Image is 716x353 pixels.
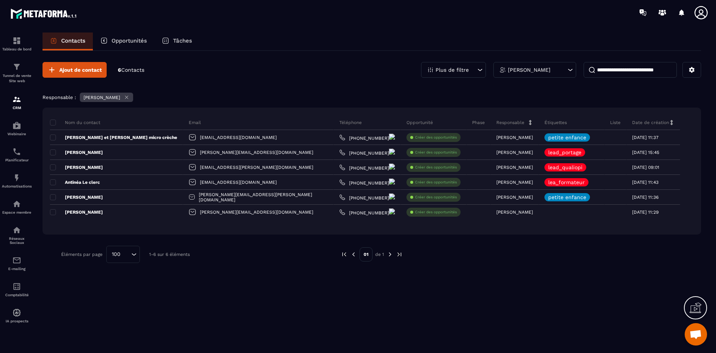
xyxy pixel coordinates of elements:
[59,66,102,74] span: Ajout de contact
[12,282,21,291] img: accountant
[2,293,32,297] p: Comptabilité
[339,164,395,171] a: [PHONE_NUMBER]
[50,194,103,200] p: [PERSON_NAME]
[508,67,550,72] p: [PERSON_NAME]
[50,209,103,215] p: [PERSON_NAME]
[339,134,395,141] a: [PHONE_NUMBER]
[632,180,659,185] p: [DATE] 11:43
[12,62,21,71] img: formation
[12,256,21,265] img: email
[2,220,32,250] a: social-networksocial-networkRéseaux Sociaux
[10,7,78,20] img: logo
[106,246,140,263] div: Search for option
[415,150,457,155] p: Créer des opportunités
[339,120,362,126] p: Téléphone
[472,120,485,126] p: Phase
[2,47,32,51] p: Tableau de bord
[415,135,457,140] p: Créer des opportunités
[548,135,586,140] p: petite enfance
[2,168,32,194] a: automationsautomationsAutomatisations
[2,267,32,271] p: E-mailing
[548,165,582,170] p: lead_qualiopi
[496,210,533,215] p: [PERSON_NAME]
[548,150,581,155] p: lead_portage
[154,32,200,50] a: Tâches
[406,120,433,126] p: Opportunité
[496,195,533,200] p: [PERSON_NAME]
[43,32,93,50] a: Contacts
[61,37,85,44] p: Contacts
[2,250,32,276] a: emailemailE-mailing
[339,179,395,186] a: [PHONE_NUMBER]
[50,149,103,155] p: [PERSON_NAME]
[12,226,21,235] img: social-network
[50,134,177,140] p: [PERSON_NAME] et [PERSON_NAME] micro crèche
[415,165,457,170] p: Créer des opportunités
[112,37,147,44] p: Opportunités
[2,142,32,168] a: schedulerschedulerPlanificateur
[436,67,469,72] p: Plus de filtre
[43,62,107,78] button: Ajout de contact
[50,164,103,170] p: [PERSON_NAME]
[685,323,707,346] div: Ouvrir le chat
[2,115,32,142] a: automationsautomationsWebinaire
[189,120,201,126] p: Email
[350,251,357,258] img: prev
[2,158,32,162] p: Planificateur
[339,149,395,156] a: [PHONE_NUMBER]
[121,67,144,73] span: Contacts
[50,120,100,126] p: Nom du contact
[12,173,21,182] img: automations
[548,180,585,185] p: lea_formateur
[496,135,533,140] p: [PERSON_NAME]
[632,150,659,155] p: [DATE] 15:45
[415,210,457,215] p: Créer des opportunités
[109,250,123,258] span: 100
[12,121,21,130] img: automations
[548,195,586,200] p: petite enfance
[387,251,393,258] img: next
[496,150,533,155] p: [PERSON_NAME]
[2,57,32,89] a: formationformationTunnel de vente Site web
[2,194,32,220] a: automationsautomationsEspace membre
[632,195,659,200] p: [DATE] 11:36
[2,319,32,323] p: IA prospects
[339,193,395,201] a: [PHONE_NUMBER]
[12,95,21,104] img: formation
[173,37,192,44] p: Tâches
[12,147,21,156] img: scheduler
[375,251,384,257] p: de 1
[93,32,154,50] a: Opportunités
[2,73,32,84] p: Tunnel de vente Site web
[2,106,32,110] p: CRM
[632,210,659,215] p: [DATE] 11:29
[544,120,567,126] p: Étiquettes
[610,120,621,126] p: Liste
[2,31,32,57] a: formationformationTableau de bord
[61,252,103,257] p: Éléments par page
[396,251,403,258] img: next
[50,179,100,185] p: Antinéa Le clerc
[496,165,533,170] p: [PERSON_NAME]
[123,250,129,258] input: Search for option
[415,195,457,200] p: Créer des opportunités
[2,184,32,188] p: Automatisations
[2,132,32,136] p: Webinaire
[118,66,144,74] p: 6
[12,36,21,45] img: formation
[43,95,76,100] p: Responsable :
[359,247,373,261] p: 01
[84,95,120,100] p: [PERSON_NAME]
[12,308,21,317] img: automations
[2,236,32,245] p: Réseaux Sociaux
[632,120,669,126] p: Date de création
[496,120,524,126] p: Responsable
[2,276,32,303] a: accountantaccountantComptabilité
[632,165,659,170] p: [DATE] 09:01
[415,180,457,185] p: Créer des opportunités
[2,89,32,115] a: formationformationCRM
[339,208,395,216] a: [PHONE_NUMBER]
[2,210,32,214] p: Espace membre
[632,135,659,140] p: [DATE] 11:37
[149,252,190,257] p: 1-6 sur 6 éléments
